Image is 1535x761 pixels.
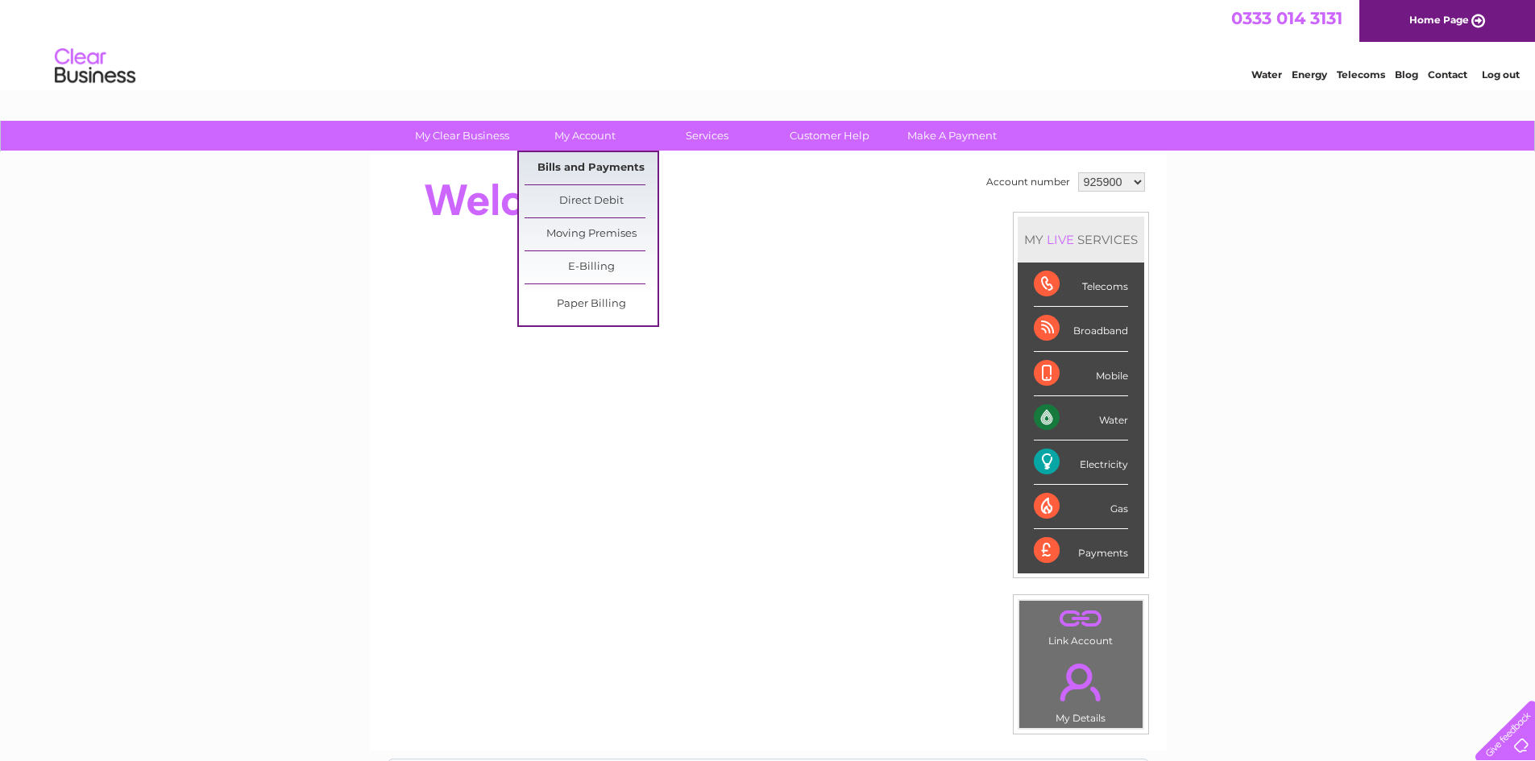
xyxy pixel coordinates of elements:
[54,42,136,91] img: logo.png
[641,121,774,151] a: Services
[886,121,1018,151] a: Make A Payment
[1292,68,1327,81] a: Energy
[763,121,896,151] a: Customer Help
[1482,68,1520,81] a: Log out
[525,218,658,250] a: Moving Premises
[1034,263,1128,307] div: Telecoms
[1395,68,1418,81] a: Blog
[1023,605,1139,633] a: .
[1428,68,1467,81] a: Contact
[388,9,1149,78] div: Clear Business is a trading name of Verastar Limited (registered in [GEOGRAPHIC_DATA] No. 3667643...
[1034,307,1128,351] div: Broadband
[1251,68,1282,81] a: Water
[525,185,658,217] a: Direct Debit
[1023,654,1139,710] a: .
[525,152,658,184] a: Bills and Payments
[1034,485,1128,529] div: Gas
[1034,396,1128,440] div: Water
[396,121,529,151] a: My Clear Business
[525,288,658,321] a: Paper Billing
[1018,600,1143,651] td: Link Account
[525,251,658,283] a: E-Billing
[1018,650,1143,729] td: My Details
[982,168,1074,196] td: Account number
[1018,217,1144,263] div: MY SERVICES
[1043,232,1077,247] div: LIVE
[1231,8,1342,28] a: 0333 014 3131
[1034,529,1128,573] div: Payments
[1034,440,1128,485] div: Electricity
[1337,68,1385,81] a: Telecoms
[518,121,651,151] a: My Account
[1034,352,1128,396] div: Mobile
